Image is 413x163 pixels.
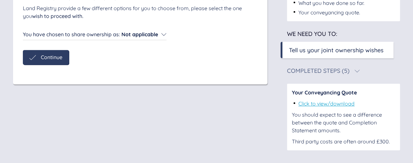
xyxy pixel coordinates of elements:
[292,138,395,145] div: Third party costs are often around £300.
[292,111,395,134] div: You should expect to see a difference between the quote and Completion Statement amounts.
[32,13,83,19] span: wish to proceed with.
[298,8,360,16] div: Your conveyancing quote.
[23,4,258,20] div: Land Registry provide a few different options for you to choose from, please select the one you
[289,46,384,55] div: Tell us your joint ownership wishes
[298,100,355,107] a: Click to view/download
[121,31,158,38] span: Not applicable
[23,31,120,38] span: You have chosen to share ownership as :
[287,30,337,38] span: We need you to:
[292,89,357,96] span: Your Conveyancing Quote
[41,54,62,60] span: Continue
[287,68,350,74] div: Completed Steps (5)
